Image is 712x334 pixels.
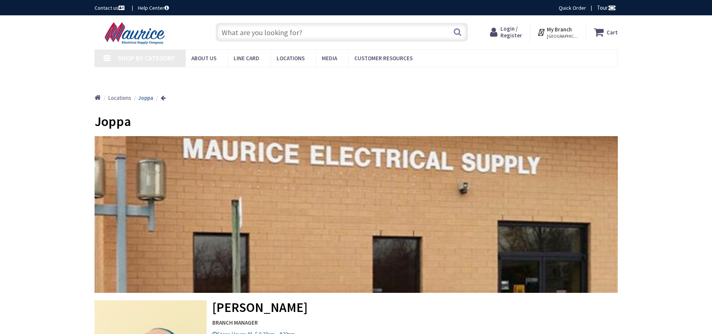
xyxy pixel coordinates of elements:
span: [GEOGRAPHIC_DATA], [GEOGRAPHIC_DATA] [547,33,579,39]
img: Maurice Electrical Supply Company [95,22,177,45]
a: Quick Order [559,4,586,12]
a: Locations [108,94,131,102]
span: About us [191,55,216,62]
input: What are you looking for? [216,23,468,42]
a: Help Center [138,4,169,12]
span: Media [322,55,337,62]
strong: Joppa [138,94,153,101]
span: Tour [597,4,616,11]
strong: Cart [607,25,618,39]
span: Customer Resources [354,55,413,62]
span: Locations [277,55,305,62]
div: My Branch [GEOGRAPHIC_DATA], [GEOGRAPHIC_DATA] [537,25,579,39]
a: Login / Register [490,25,522,39]
a: Cart [594,25,618,39]
span: Locations [108,94,131,101]
strong: BRANCH MANAGER [95,319,618,327]
span: Login / Register [500,25,522,39]
span: Joppa [95,113,131,130]
img: mauric_location_8.jpg [95,136,618,293]
strong: My Branch [547,26,572,33]
span: Shop By Category [118,54,175,62]
span: Line Card [234,55,259,62]
a: Contact us [95,4,126,12]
